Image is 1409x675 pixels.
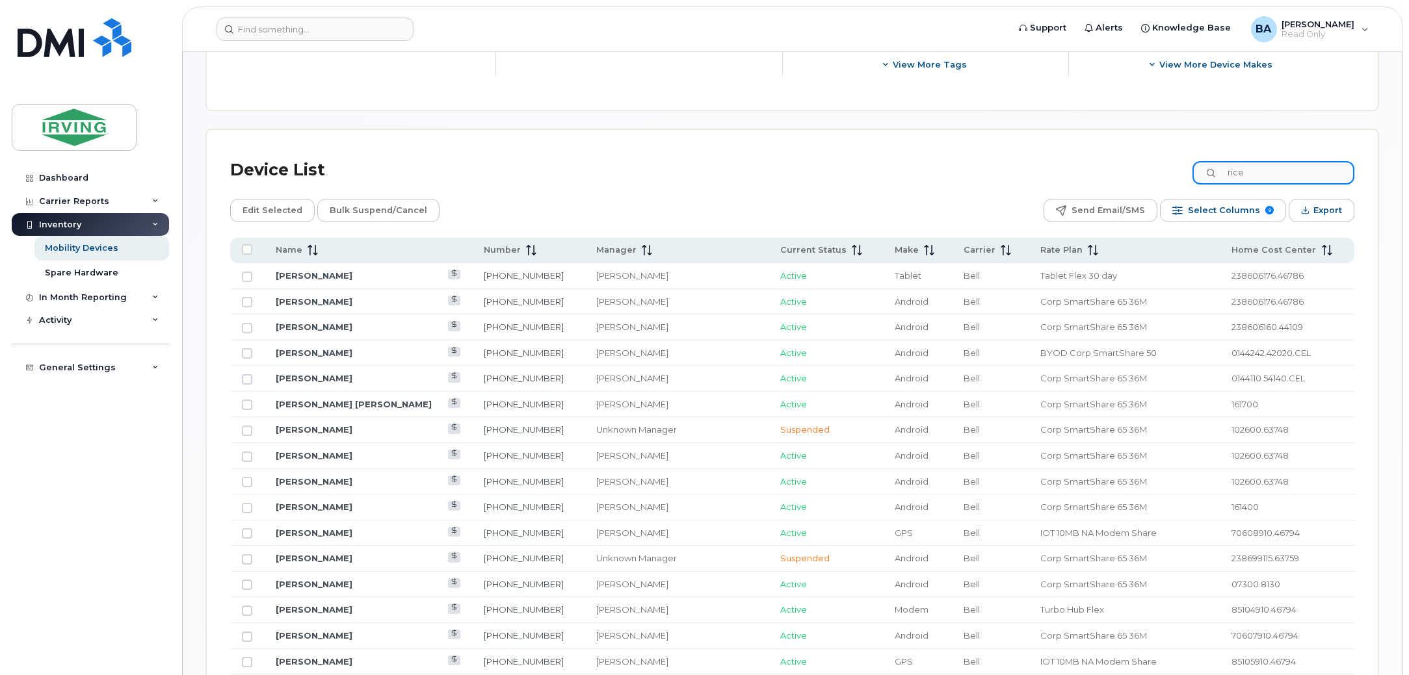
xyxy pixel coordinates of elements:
span: Android [895,553,928,563]
span: 161700 [1232,399,1259,409]
span: GPS [895,528,913,538]
span: Corp SmartShare 65 36M [1040,450,1147,461]
a: View Last Bill [448,296,460,305]
div: [PERSON_NAME] [596,501,757,513]
span: Export [1313,201,1342,220]
span: Suspended [780,553,830,563]
div: [PERSON_NAME] [596,604,757,616]
span: View More Device Makes [1159,58,1272,71]
a: [PHONE_NUMBER] [484,528,564,538]
span: Bell [964,579,980,589]
span: Bulk Suspend/Cancel [330,201,427,220]
a: View Last Bill [448,630,460,639]
span: Corp SmartShare 65 36M [1040,630,1147,641]
a: View Last Bill [448,398,460,408]
span: 238606176.46786 [1232,296,1304,307]
span: Corp SmartShare 65 36M [1040,296,1147,307]
span: Active [780,528,807,538]
a: [PERSON_NAME] [276,348,352,358]
a: Alerts [1076,15,1133,41]
span: Bell [964,476,980,487]
span: 9 [1265,206,1274,214]
span: View more tags [893,58,967,71]
a: [PERSON_NAME] [276,270,352,281]
span: Edit Selected [243,201,302,220]
span: Active [780,322,807,332]
div: [PERSON_NAME] [596,656,757,668]
span: BA [1256,21,1272,37]
a: View Last Bill [448,321,460,331]
a: View Last Bill [448,527,460,537]
span: Corp SmartShare 65 36M [1040,502,1147,512]
span: 238699115.63759 [1232,553,1300,563]
span: Active [780,476,807,487]
span: Number [484,244,521,256]
span: 102600.63748 [1232,450,1289,461]
span: Android [895,322,928,332]
a: [PERSON_NAME] [276,604,352,615]
span: Corp SmartShare 65 36M [1040,579,1147,589]
span: Modem [895,604,928,615]
span: GPS [895,656,913,667]
div: [PERSON_NAME] [596,372,757,385]
span: Bell [964,373,980,383]
a: Support [1010,15,1076,41]
span: 85104910.46794 [1232,604,1297,615]
span: Bell [964,528,980,538]
span: Bell [964,656,980,667]
span: Bell [964,322,980,332]
span: Android [895,296,928,307]
a: [PHONE_NUMBER] [484,476,564,487]
input: Search Device List ... [1192,161,1354,185]
div: [PERSON_NAME] [596,578,757,591]
a: [PERSON_NAME] [276,450,352,461]
a: [PHONE_NUMBER] [484,553,564,563]
span: Current Status [780,244,847,256]
span: Bell [964,630,980,641]
a: View Last Bill [448,501,460,511]
a: [PERSON_NAME] [276,502,352,512]
a: View Last Bill [448,270,460,279]
span: Android [895,399,928,409]
div: [PERSON_NAME] [596,527,757,539]
span: Bell [964,553,980,563]
a: View Last Bill [448,347,460,357]
span: Bell [964,348,980,358]
span: Alerts [1096,21,1124,34]
span: Android [895,373,928,383]
a: [PERSON_NAME] [276,373,352,383]
a: View Last Bill [448,450,460,459]
span: Tablet Flex 30 day [1040,270,1117,281]
span: Active [780,450,807,461]
span: [PERSON_NAME] [1282,19,1355,29]
a: [PHONE_NUMBER] [484,656,564,667]
span: Corp SmartShare 65 36M [1040,476,1147,487]
span: IOT 10MB NA Modem Share [1040,656,1157,667]
span: Carrier [964,244,995,256]
span: Turbo Hub Flex [1040,604,1104,615]
a: Knowledge Base [1133,15,1241,41]
div: [PERSON_NAME] [596,321,757,333]
span: 0144242.42020.CEL [1232,348,1311,358]
span: 238606176.46786 [1232,270,1304,281]
span: Active [780,399,807,409]
a: [PERSON_NAME] [PERSON_NAME] [276,399,432,409]
a: [PHONE_NUMBER] [484,424,564,435]
span: Android [895,424,928,435]
a: [PHONE_NUMBER] [484,450,564,461]
span: Active [780,502,807,512]
a: [PERSON_NAME] [276,630,352,641]
span: Bell [964,296,980,307]
a: [PERSON_NAME] [276,424,352,435]
span: Read Only [1282,29,1355,40]
span: Active [780,296,807,307]
div: [PERSON_NAME] [596,347,757,359]
a: [PHONE_NUMBER] [484,604,564,615]
span: Suspended [780,424,830,435]
a: View Last Bill [448,424,460,433]
span: Corp SmartShare 65 36M [1040,373,1147,383]
a: View Last Bill [448,372,460,382]
a: View Last Bill [448,604,460,613]
span: Corp SmartShare 65 36M [1040,553,1147,563]
a: [PHONE_NUMBER] [484,348,564,358]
